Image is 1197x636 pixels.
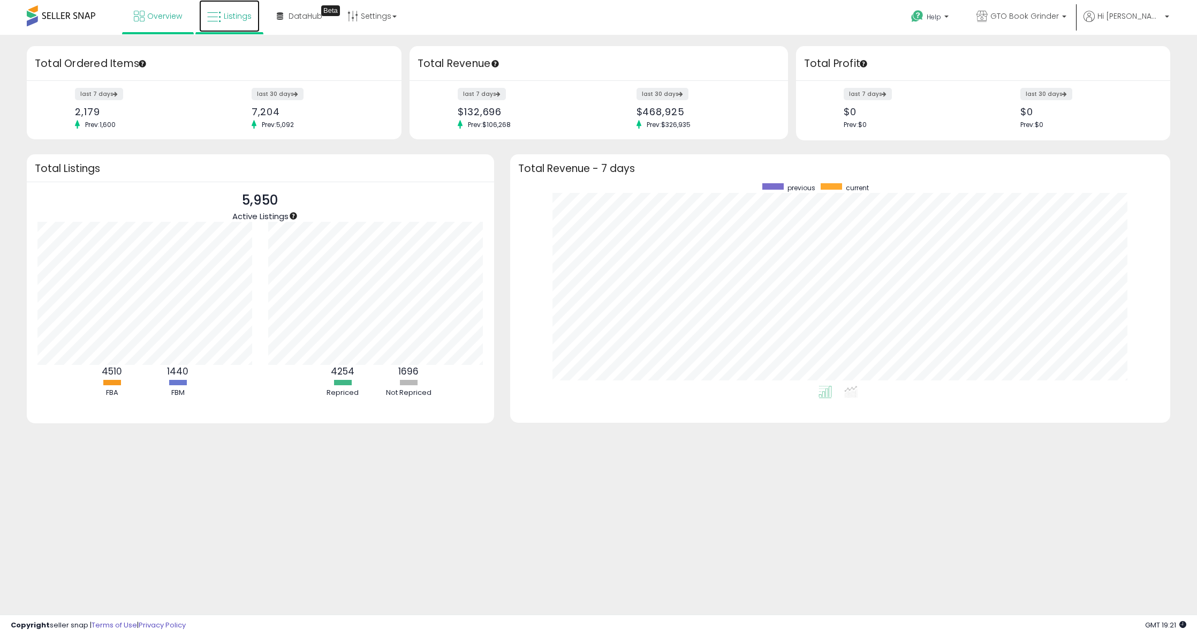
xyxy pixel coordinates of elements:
[927,12,941,21] span: Help
[232,211,289,222] span: Active Listings
[903,2,959,35] a: Help
[637,106,769,117] div: $468,925
[289,211,298,221] div: Tooltip anchor
[102,365,122,378] b: 4510
[1020,120,1043,129] span: Prev: $0
[376,388,441,398] div: Not Repriced
[398,365,419,378] b: 1696
[637,88,688,100] label: last 30 days
[75,88,123,100] label: last 7 days
[224,11,252,21] span: Listings
[804,56,1163,71] h3: Total Profit
[252,88,304,100] label: last 30 days
[321,5,340,16] div: Tooltip anchor
[35,164,486,173] h3: Total Listings
[846,183,869,192] span: current
[1020,106,1151,117] div: $0
[1084,11,1169,35] a: Hi [PERSON_NAME]
[80,120,121,129] span: Prev: 1,600
[35,56,393,71] h3: Total Ordered Items
[310,388,375,398] div: Repriced
[490,59,500,69] div: Tooltip anchor
[641,120,696,129] span: Prev: $326,935
[418,56,780,71] h3: Total Revenue
[463,120,516,129] span: Prev: $106,268
[232,190,289,211] p: 5,950
[167,365,188,378] b: 1440
[147,11,182,21] span: Overview
[911,10,924,23] i: Get Help
[1097,11,1162,21] span: Hi [PERSON_NAME]
[331,365,354,378] b: 4254
[252,106,383,117] div: 7,204
[1020,88,1072,100] label: last 30 days
[787,183,815,192] span: previous
[844,120,867,129] span: Prev: $0
[458,88,506,100] label: last 7 days
[146,388,210,398] div: FBM
[990,11,1059,21] span: GTO Book Grinder
[80,388,144,398] div: FBA
[75,106,206,117] div: 2,179
[256,120,299,129] span: Prev: 5,092
[138,59,147,69] div: Tooltip anchor
[859,59,868,69] div: Tooltip anchor
[844,88,892,100] label: last 7 days
[518,164,1163,173] h3: Total Revenue - 7 days
[289,11,322,21] span: DataHub
[844,106,975,117] div: $0
[458,106,590,117] div: $132,696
